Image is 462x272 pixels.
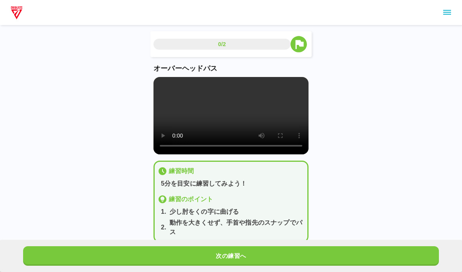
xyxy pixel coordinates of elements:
[170,207,239,217] p: 少し肘をくの字に曲げる
[218,40,226,48] p: 0/2
[9,5,24,20] img: dummy
[153,63,309,74] p: オーバーヘッドパス
[161,223,166,232] p: 2 .
[440,6,454,19] button: sidemenu
[170,218,304,237] p: 動作を大きくせず、手首や指先のスナップでパス
[169,166,194,176] p: 練習時間
[169,195,213,204] p: 練習のポイント
[23,246,439,266] button: 次の練習へ
[161,179,304,188] p: 5分を目安に練習してみよう！
[161,207,166,217] p: 1 .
